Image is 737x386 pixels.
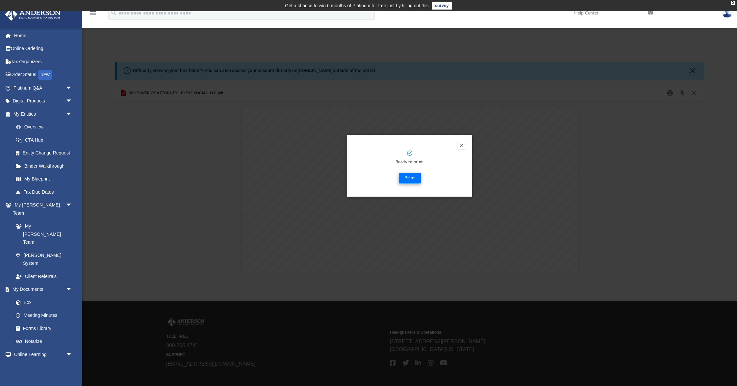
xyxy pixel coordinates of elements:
[432,2,452,10] a: survey
[9,220,76,249] a: My [PERSON_NAME] Team
[399,173,421,183] button: Print
[9,185,82,199] a: Tax Due Dates
[115,85,704,272] div: Preview
[731,1,735,5] div: close
[38,70,52,80] div: NEW
[5,42,82,55] a: Online Ordering
[9,335,79,348] a: Notarize
[285,2,429,10] div: Get a chance to win 6 months of Platinum for free just by filling out this
[9,309,79,322] a: Meeting Minutes
[9,159,82,173] a: Binder Walkthrough
[66,348,79,361] span: arrow_drop_down
[89,13,97,17] a: menu
[66,81,79,95] span: arrow_drop_down
[5,283,79,296] a: My Documentsarrow_drop_down
[5,107,82,121] a: My Entitiesarrow_drop_down
[9,147,82,160] a: Entity Change Request
[9,173,79,186] a: My Blueprint
[9,322,76,335] a: Forms Library
[66,107,79,121] span: arrow_drop_down
[5,29,82,42] a: Home
[5,81,82,95] a: Platinum Q&Aarrow_drop_down
[110,9,117,16] i: search
[66,95,79,108] span: arrow_drop_down
[9,121,82,134] a: Overview
[5,348,79,361] a: Online Learningarrow_drop_down
[66,199,79,212] span: arrow_drop_down
[722,8,732,18] img: User Pic
[9,133,82,147] a: CTA Hub
[5,68,82,82] a: Order StatusNEW
[5,95,82,108] a: Digital Productsarrow_drop_down
[5,55,82,68] a: Tax Organizers
[9,296,76,309] a: Box
[9,361,79,374] a: Courses
[5,199,79,220] a: My [PERSON_NAME] Teamarrow_drop_down
[9,249,79,270] a: [PERSON_NAME] System
[3,8,63,21] img: Anderson Advisors Platinum Portal
[354,159,466,166] p: Ready to print.
[66,283,79,296] span: arrow_drop_down
[9,270,79,283] a: Client Referrals
[89,9,97,17] i: menu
